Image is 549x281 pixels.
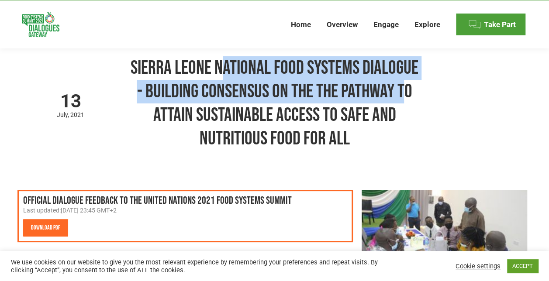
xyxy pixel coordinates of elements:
[456,262,501,270] a: Cookie settings
[23,195,347,206] h3: Official Dialogue Feedback to the United Nations 2021 Food Systems Summit
[373,20,399,29] span: Engage
[327,20,358,29] span: Overview
[11,258,380,274] div: We use cookies on our website to give you the most relevant experience by remembering your prefer...
[23,219,68,236] a: Download PDF
[468,18,481,31] img: Menu icon
[61,207,117,214] time: [DATE] 23:45 GMT+2
[291,20,311,29] span: Home
[23,206,347,215] div: Last updated:
[507,259,538,273] a: ACCEPT
[414,20,440,29] span: Explore
[22,12,59,37] img: Food Systems Summit Dialogues
[22,92,119,110] span: 13
[57,111,70,118] span: July
[128,56,421,151] h1: Sierra Leone National Food Systems Dialogue - Building Consensus on the the Pathway to Attain Sus...
[484,20,516,29] span: Take Part
[70,111,84,118] span: 2021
